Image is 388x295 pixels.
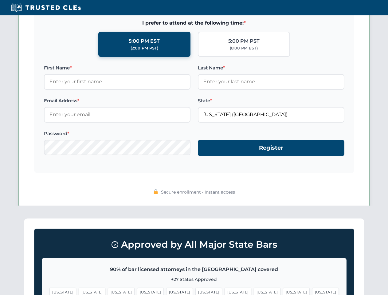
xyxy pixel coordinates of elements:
[198,107,344,122] input: Florida (FL)
[42,236,347,253] h3: Approved by All Major State Bars
[198,140,344,156] button: Register
[44,107,190,122] input: Enter your email
[198,64,344,72] label: Last Name
[230,45,258,51] div: (8:00 PM EST)
[49,265,339,273] p: 90% of bar licensed attorneys in the [GEOGRAPHIC_DATA] covered
[9,3,83,12] img: Trusted CLEs
[198,97,344,104] label: State
[198,74,344,89] input: Enter your last name
[129,37,160,45] div: 5:00 PM EST
[49,276,339,283] p: +27 States Approved
[153,189,158,194] img: 🔒
[44,97,190,104] label: Email Address
[131,45,158,51] div: (2:00 PM PST)
[161,189,235,195] span: Secure enrollment • Instant access
[228,37,260,45] div: 5:00 PM PST
[44,130,190,137] label: Password
[44,19,344,27] span: I prefer to attend at the following time:
[44,74,190,89] input: Enter your first name
[44,64,190,72] label: First Name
